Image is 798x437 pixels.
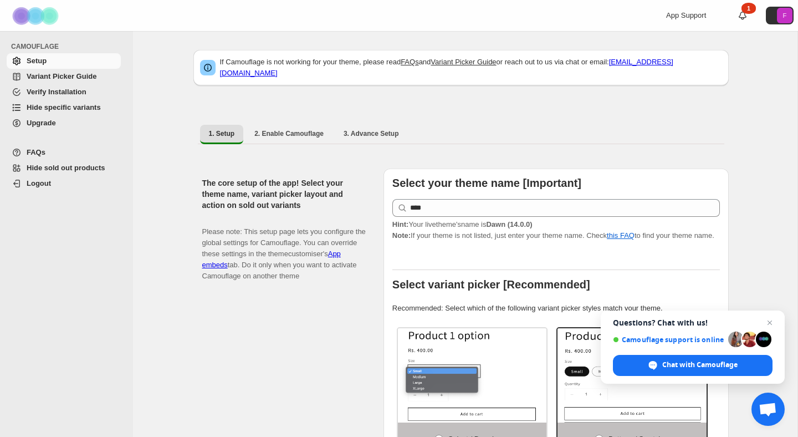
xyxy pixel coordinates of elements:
[613,336,724,344] span: Camouflage support is online
[392,278,590,291] b: Select variant picker [Recommended]
[27,57,47,65] span: Setup
[27,164,105,172] span: Hide sold out products
[662,360,738,370] span: Chat with Camouflage
[27,72,96,80] span: Variant Picker Guide
[751,393,785,426] div: Open chat
[7,69,121,84] a: Variant Picker Guide
[431,58,496,66] a: Variant Picker Guide
[7,84,121,100] a: Verify Installation
[7,100,121,115] a: Hide specific variants
[392,231,411,240] strong: Note:
[613,355,773,376] div: Chat with Camouflage
[27,179,51,187] span: Logout
[392,220,409,228] strong: Hint:
[202,215,366,282] p: Please note: This setup page lets you configure the global settings for Camouflage. You can overr...
[27,103,101,111] span: Hide specific variants
[27,119,56,127] span: Upgrade
[613,318,773,327] span: Questions? Chat with us!
[7,160,121,176] a: Hide sold out products
[344,129,399,138] span: 3. Advance Setup
[392,177,581,189] b: Select your theme name [Important]
[7,176,121,191] a: Logout
[209,129,235,138] span: 1. Setup
[27,88,86,96] span: Verify Installation
[401,58,419,66] a: FAQs
[7,53,121,69] a: Setup
[11,42,125,51] span: CAMOUFLAGE
[766,7,794,24] button: Avatar with initials F
[607,231,635,240] a: this FAQ
[392,219,720,241] p: If your theme is not listed, just enter your theme name. Check to find your theme name.
[254,129,324,138] span: 2. Enable Camouflage
[392,303,720,314] p: Recommended: Select which of the following variant picker styles match your theme.
[7,115,121,131] a: Upgrade
[7,145,121,160] a: FAQs
[9,1,64,31] img: Camouflage
[666,11,706,19] span: App Support
[392,220,533,228] span: Your live theme's name is
[557,328,707,423] img: Buttons / Swatches
[783,12,787,19] text: F
[741,3,756,14] div: 1
[486,220,532,228] strong: Dawn (14.0.0)
[398,328,547,423] img: Select / Dropdowns
[777,8,792,23] span: Avatar with initials F
[27,148,45,156] span: FAQs
[763,316,776,329] span: Close chat
[220,57,722,79] p: If Camouflage is not working for your theme, please read and or reach out to us via chat or email:
[737,10,748,21] a: 1
[202,177,366,211] h2: The core setup of the app! Select your theme name, variant picker layout and action on sold out v...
